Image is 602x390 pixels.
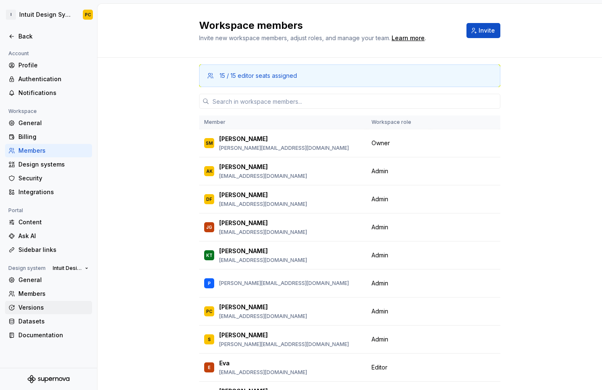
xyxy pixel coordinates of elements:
[206,251,213,259] div: KT
[219,173,307,180] p: [EMAIL_ADDRESS][DOMAIN_NAME]
[220,72,297,80] div: 15 / 15 editor seats assigned
[5,273,92,287] a: General
[219,135,268,143] p: [PERSON_NAME]
[5,59,92,72] a: Profile
[371,335,388,344] span: Admin
[5,216,92,229] a: Content
[219,145,349,151] p: [PERSON_NAME][EMAIL_ADDRESS][DOMAIN_NAME]
[5,287,92,300] a: Members
[28,375,69,383] svg: Supernova Logo
[18,317,89,326] div: Datasets
[206,307,213,316] div: PC
[5,72,92,86] a: Authentication
[85,11,91,18] div: PC
[5,185,92,199] a: Integrations
[206,223,212,231] div: JG
[18,331,89,339] div: Documentation
[219,303,268,311] p: [PERSON_NAME]
[5,205,26,216] div: Portal
[5,130,92,144] a: Billing
[219,247,268,255] p: [PERSON_NAME]
[219,257,307,264] p: [EMAIL_ADDRESS][DOMAIN_NAME]
[199,115,366,129] th: Member
[5,172,92,185] a: Security
[18,160,89,169] div: Design systems
[18,89,89,97] div: Notifications
[219,359,230,367] p: Eva
[5,116,92,130] a: General
[18,174,89,182] div: Security
[206,139,213,147] div: SM
[219,229,307,236] p: [EMAIL_ADDRESS][DOMAIN_NAME]
[371,139,390,147] span: Owner
[366,115,430,129] th: Workspace role
[18,276,89,284] div: General
[219,341,349,348] p: [PERSON_NAME][EMAIL_ADDRESS][DOMAIN_NAME]
[5,243,92,257] a: Sidebar links
[208,363,210,372] div: E
[5,263,49,273] div: Design system
[371,363,387,372] span: Editor
[18,32,89,41] div: Back
[2,5,95,24] button: IIntuit Design SystemPC
[18,246,89,254] div: Sidebar links
[18,75,89,83] div: Authentication
[371,195,388,203] span: Admin
[371,167,388,175] span: Admin
[5,328,92,342] a: Documentation
[371,307,388,316] span: Admin
[206,167,213,175] div: AK
[206,195,212,203] div: DF
[18,146,89,155] div: Members
[18,303,89,312] div: Versions
[18,119,89,127] div: General
[219,163,268,171] p: [PERSON_NAME]
[18,188,89,196] div: Integrations
[5,301,92,314] a: Versions
[5,106,40,116] div: Workspace
[479,26,495,35] span: Invite
[5,30,92,43] a: Back
[53,265,82,272] span: Intuit Design System
[199,34,390,41] span: Invite new workspace members, adjust roles, and manage your team.
[390,35,426,41] span: .
[219,369,307,376] p: [EMAIL_ADDRESS][DOMAIN_NAME]
[371,279,388,287] span: Admin
[18,218,89,226] div: Content
[392,34,425,42] a: Learn more
[5,144,92,157] a: Members
[5,49,32,59] div: Account
[466,23,500,38] button: Invite
[5,158,92,171] a: Design systems
[6,10,16,20] div: I
[5,315,92,328] a: Datasets
[219,331,268,339] p: [PERSON_NAME]
[199,19,456,32] h2: Workspace members
[5,229,92,243] a: Ask AI
[18,133,89,141] div: Billing
[5,86,92,100] a: Notifications
[219,280,349,287] p: [PERSON_NAME][EMAIL_ADDRESS][DOMAIN_NAME]
[209,94,500,109] input: Search in workspace members...
[219,219,268,227] p: [PERSON_NAME]
[371,223,388,231] span: Admin
[19,10,73,19] div: Intuit Design System
[371,251,388,259] span: Admin
[18,61,89,69] div: Profile
[208,335,211,344] div: S
[18,290,89,298] div: Members
[219,191,268,199] p: [PERSON_NAME]
[219,201,307,208] p: [EMAIL_ADDRESS][DOMAIN_NAME]
[208,279,211,287] div: P
[219,313,307,320] p: [EMAIL_ADDRESS][DOMAIN_NAME]
[18,232,89,240] div: Ask AI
